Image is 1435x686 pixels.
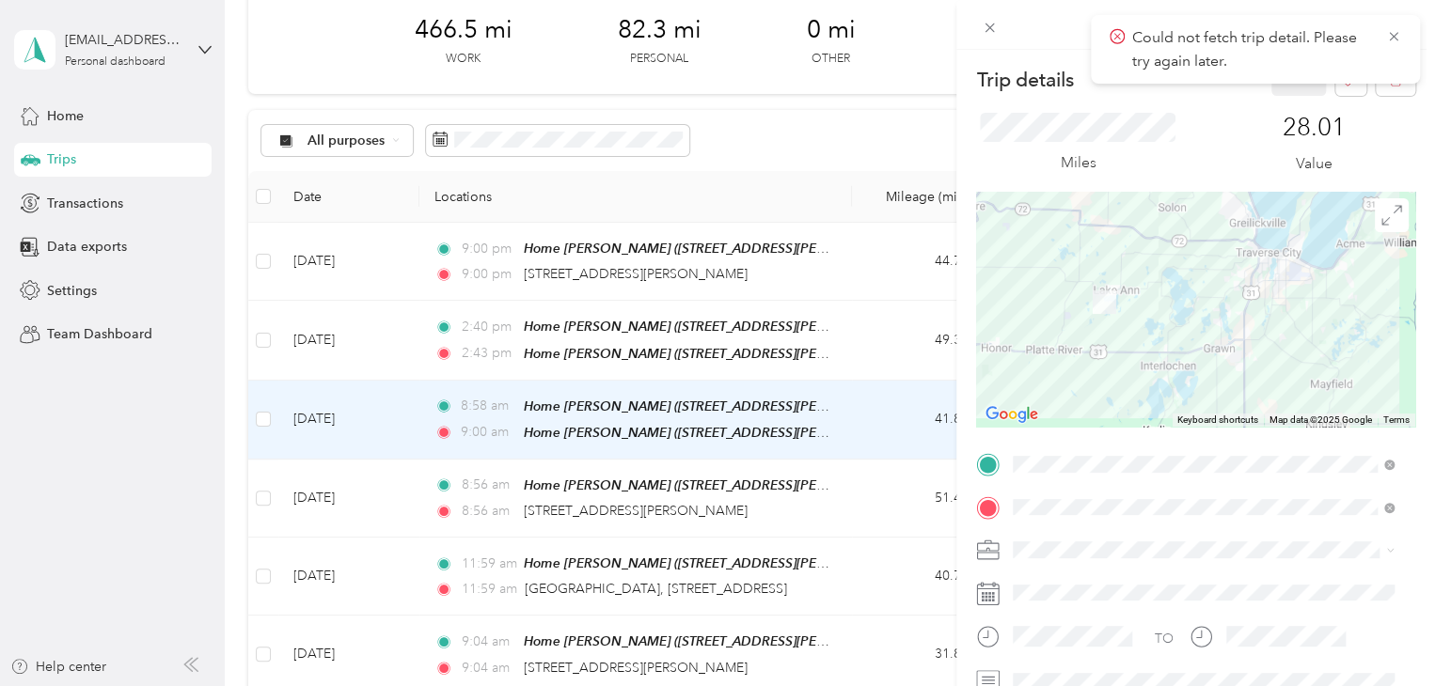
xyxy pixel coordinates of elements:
div: TO [1155,629,1174,648]
p: Trip details [976,67,1073,93]
iframe: Everlance-gr Chat Button Frame [1330,581,1435,686]
img: Google [981,402,1043,427]
a: Open this area in Google Maps (opens a new window) [981,402,1043,427]
p: Could not fetch trip detail. Please try again later. [1131,26,1372,72]
p: 28.01 [1283,113,1346,143]
p: Value [1296,152,1332,176]
span: Map data ©2025 Google [1269,414,1372,425]
button: Keyboard shortcuts [1177,413,1258,427]
a: Terms (opens in new tab) [1383,414,1410,425]
p: Miles [1060,151,1096,175]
